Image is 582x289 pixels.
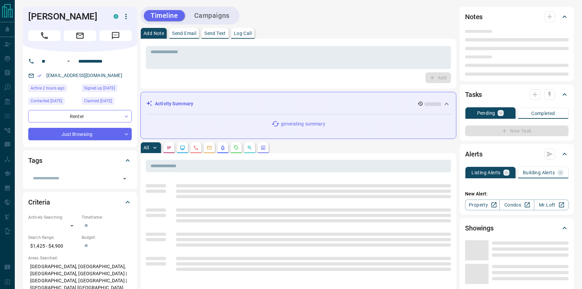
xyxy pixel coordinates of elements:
h2: Tags [28,155,42,166]
p: All [143,145,149,150]
svg: Emails [207,145,212,150]
p: Send Email [172,31,196,36]
p: Areas Searched: [28,255,132,261]
div: Wed Nov 06 2024 [28,97,78,107]
span: Message [99,30,132,41]
button: Timeline [144,10,185,21]
div: Just Browsing [28,128,132,140]
p: $1,425 - $4,900 [28,241,78,252]
p: New Alert: [465,190,569,197]
a: Property [465,200,500,210]
p: Budget: [82,234,132,241]
p: Listing Alerts [471,170,501,175]
p: Timeframe: [82,214,132,220]
p: Building Alerts [523,170,555,175]
svg: Calls [193,145,199,150]
p: Pending [477,111,495,115]
svg: Email Verified [37,73,42,78]
button: Open [120,174,129,183]
div: Showings [465,220,569,236]
span: Call [28,30,60,41]
h2: Notes [465,11,483,22]
span: Contacted [DATE] [31,98,62,104]
button: Open [65,57,73,65]
a: [EMAIL_ADDRESS][DOMAIN_NAME] [46,73,122,78]
div: Sun Nov 03 2024 [82,97,132,107]
p: Search Range: [28,234,78,241]
div: Mon Aug 18 2025 [28,84,78,94]
div: Alerts [465,146,569,162]
h2: Showings [465,223,494,233]
button: Campaigns [188,10,236,21]
h2: Tasks [465,89,482,100]
h2: Alerts [465,149,483,159]
div: Tags [28,152,132,169]
p: Activity Summary [155,100,193,107]
span: Signed up [DATE] [84,85,115,92]
p: generating summary [281,120,325,128]
span: Claimed [DATE] [84,98,112,104]
div: Renter [28,110,132,122]
div: Criteria [28,194,132,210]
svg: Lead Browsing Activity [180,145,185,150]
span: Active 2 hours ago [31,85,65,92]
p: Add Note [143,31,164,36]
a: Condos [499,200,534,210]
p: Actively Searching: [28,214,78,220]
p: Completed [531,111,555,116]
svg: Agent Actions [260,145,266,150]
div: Activity Summary [146,98,451,110]
svg: Requests [234,145,239,150]
svg: Listing Alerts [220,145,225,150]
a: Mr.Loft [534,200,569,210]
p: Log Call [234,31,252,36]
p: Send Text [204,31,226,36]
div: Tasks [465,86,569,103]
div: Mon Sep 23 2024 [82,84,132,94]
h1: [PERSON_NAME] [28,11,103,22]
div: Notes [465,9,569,25]
div: condos.ca [114,14,118,19]
span: Email [64,30,96,41]
svg: Notes [166,145,172,150]
h2: Criteria [28,197,50,208]
svg: Opportunities [247,145,252,150]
